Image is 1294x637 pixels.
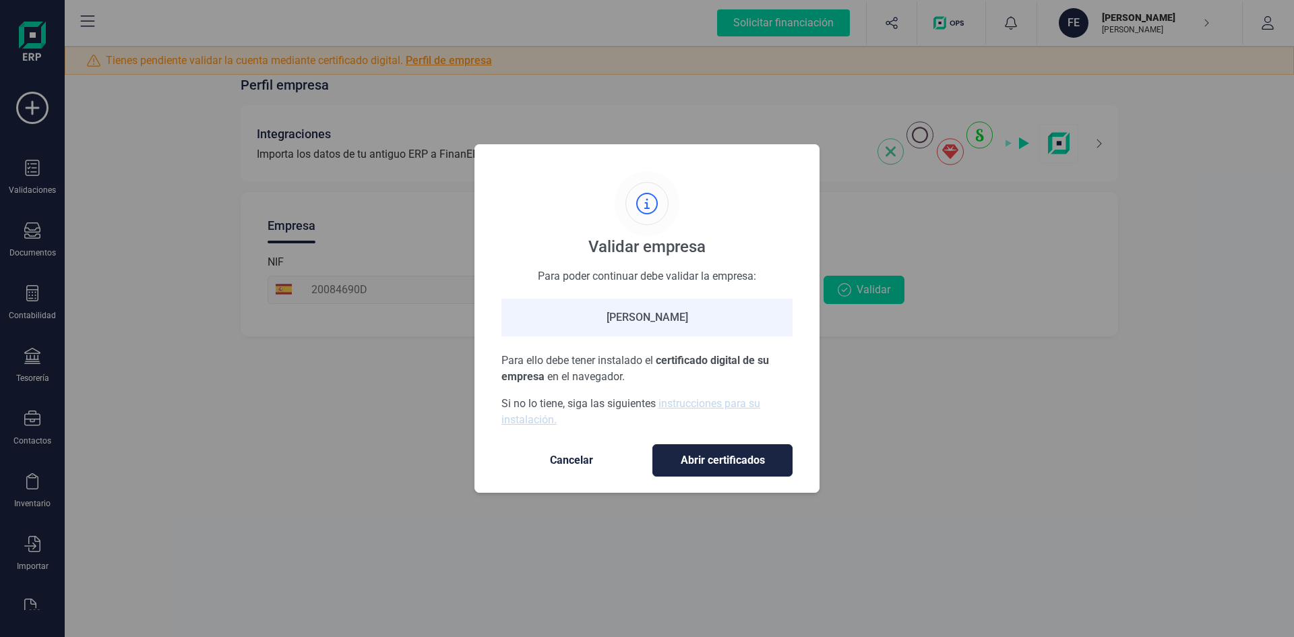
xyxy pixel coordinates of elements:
div: Para poder continuar debe validar la empresa: [501,268,793,282]
span: Abrir certificados [667,452,778,468]
p: Para ello debe tener instalado el en el navegador. [501,353,793,385]
button: Cancelar [501,444,642,477]
p: Si no lo tiene, siga las siguientes [501,396,793,428]
button: Abrir certificados [652,444,793,477]
div: Validar empresa [588,236,706,257]
div: [PERSON_NAME] [501,299,793,336]
span: Cancelar [515,452,628,468]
